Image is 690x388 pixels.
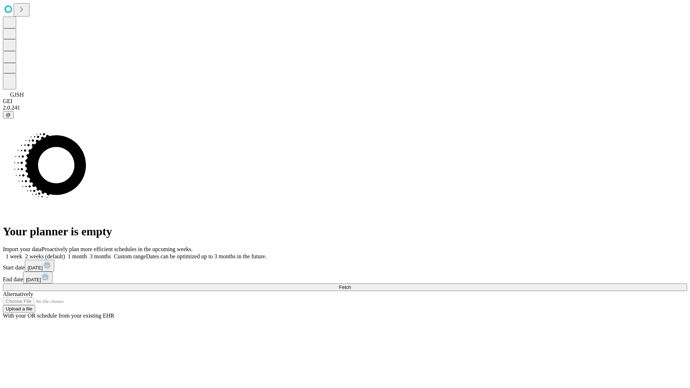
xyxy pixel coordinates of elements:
span: @ [6,112,11,117]
div: GEI [3,98,687,105]
span: Fetch [339,285,351,290]
span: [DATE] [26,277,41,282]
button: Upload a file [3,305,35,313]
span: Alternatively [3,291,33,297]
span: GJSH [10,92,24,98]
span: 2 weeks (default) [25,253,65,259]
span: 1 week [6,253,22,259]
div: End date [3,272,687,283]
span: Dates can be optimized up to 3 months in the future. [146,253,266,259]
span: Proactively plan more efficient schedules in the upcoming weeks. [42,246,193,252]
span: 1 month [68,253,87,259]
span: [DATE] [28,265,43,271]
h1: Your planner is empty [3,225,687,238]
span: With your OR schedule from your existing EHR [3,313,114,319]
span: Custom range [114,253,146,259]
button: [DATE] [23,272,52,283]
div: 2.0.241 [3,105,687,111]
div: Start date [3,260,687,272]
button: [DATE] [25,260,54,272]
span: Import your data [3,246,42,252]
button: Fetch [3,283,687,291]
button: @ [3,111,14,119]
span: 3 months [90,253,111,259]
